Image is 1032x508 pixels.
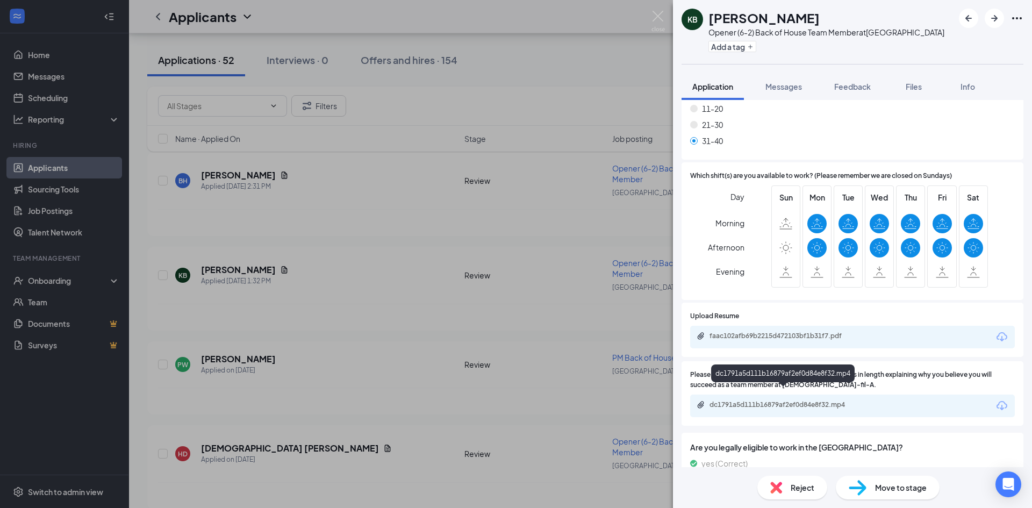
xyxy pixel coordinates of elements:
span: Morning [715,213,744,233]
span: Info [961,82,975,91]
span: Which shift(s) are you available to work? (Please remember we are closed on Sundays) [690,171,952,181]
div: dc1791a5d111b16879af2ef0d84e8f32.mp4 [709,400,860,409]
span: Afternoon [708,238,744,257]
span: 21-30 [702,119,723,131]
svg: Paperclip [697,332,705,340]
a: Paperclipfaac102afb69b2215d472103bf1b31f7.pdf [697,332,871,342]
span: Evening [716,262,744,281]
span: Reject [791,482,814,493]
span: Sun [776,191,795,203]
span: Upload Resume [690,311,739,321]
span: Application [692,82,733,91]
span: Fri [933,191,952,203]
span: Files [906,82,922,91]
span: Day [730,191,744,203]
h1: [PERSON_NAME] [708,9,820,27]
span: Please attach a video that is no longer than 60 seconds in length explaining why you believe you ... [690,370,1015,390]
span: Feedback [834,82,871,91]
span: Messages [765,82,802,91]
span: Tue [838,191,858,203]
svg: Download [995,331,1008,344]
span: Mon [807,191,827,203]
span: 11-20 [702,103,723,115]
div: faac102afb69b2215d472103bf1b31f7.pdf [709,332,860,340]
svg: Plus [747,44,754,50]
span: yes (Correct) [701,457,748,469]
svg: ArrowRight [988,12,1001,25]
span: 31-40 [702,135,723,147]
div: KB [687,14,698,25]
button: PlusAdd a tag [708,41,756,52]
span: Move to stage [875,482,927,493]
div: Opener (6-2) Back of House Team Member at [GEOGRAPHIC_DATA] [708,27,944,38]
button: ArrowLeftNew [959,9,978,28]
svg: Paperclip [697,400,705,409]
a: Paperclipdc1791a5d111b16879af2ef0d84e8f32.mp4 [697,400,871,411]
button: ArrowRight [985,9,1004,28]
span: Are you legally eligible to work in the [GEOGRAPHIC_DATA]? [690,441,1015,453]
svg: ArrowLeftNew [962,12,975,25]
svg: Ellipses [1010,12,1023,25]
span: Thu [901,191,920,203]
span: Sat [964,191,983,203]
span: Wed [870,191,889,203]
svg: Download [995,399,1008,412]
div: Open Intercom Messenger [995,471,1021,497]
div: dc1791a5d111b16879af2ef0d84e8f32.mp4 [711,364,855,382]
